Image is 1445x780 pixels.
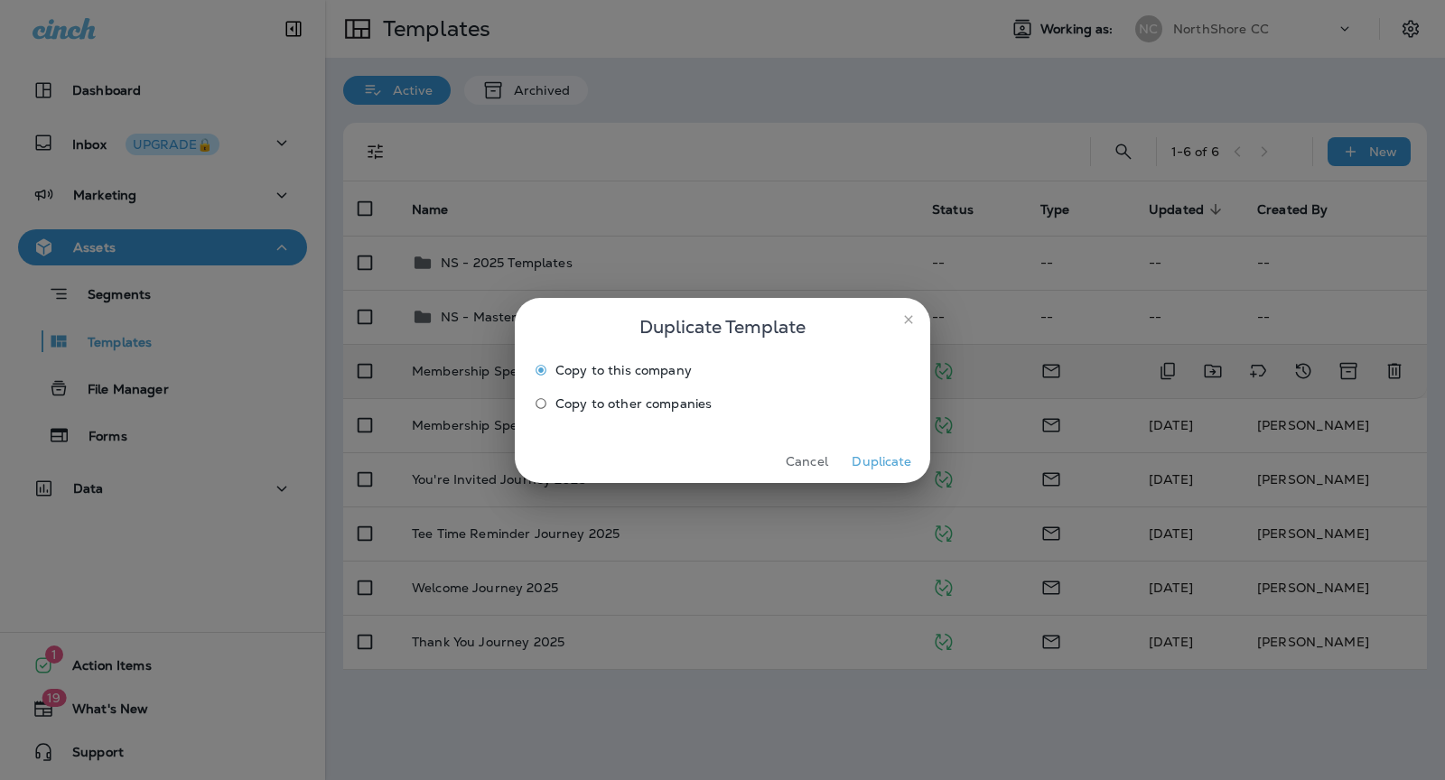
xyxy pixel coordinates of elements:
[773,448,841,476] button: Cancel
[555,363,692,377] span: Copy to this company
[639,312,806,341] span: Duplicate Template
[555,396,712,411] span: Copy to other companies
[848,448,916,476] button: Duplicate
[894,305,923,334] button: close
